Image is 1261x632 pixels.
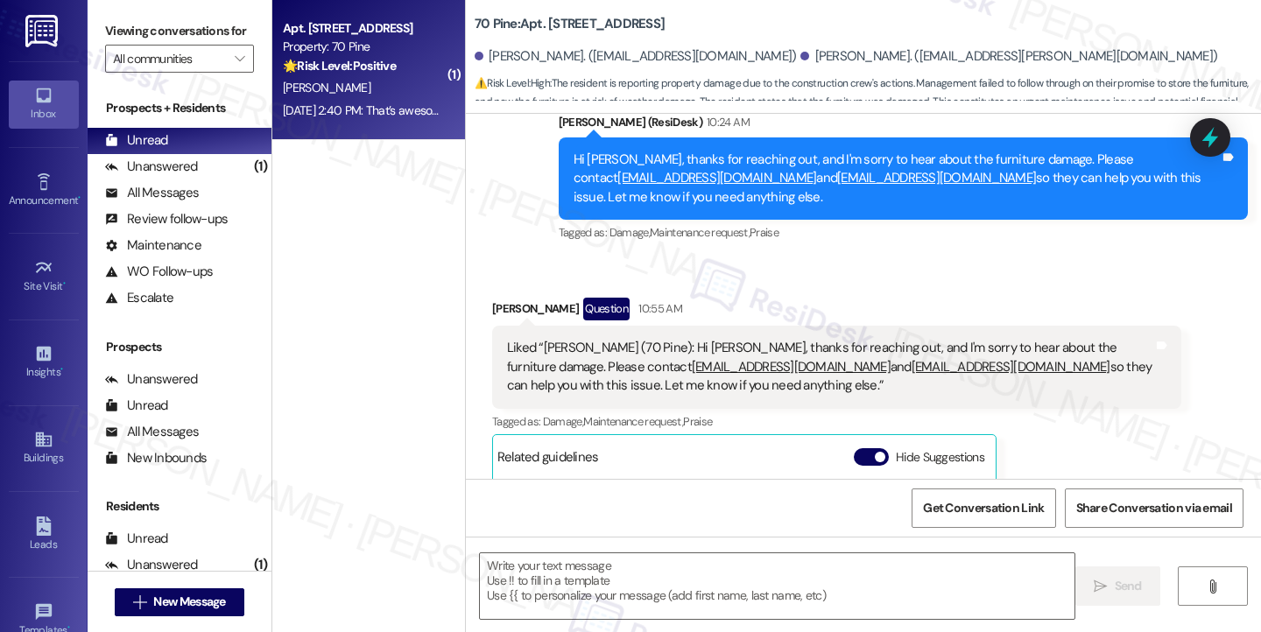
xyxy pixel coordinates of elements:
a: [EMAIL_ADDRESS][DOMAIN_NAME] [617,169,816,186]
span: Maintenance request , [650,225,750,240]
span: Praise [750,225,778,240]
div: Property: 70 Pine [283,38,445,56]
div: Unanswered [105,158,198,176]
div: [PERSON_NAME] (ResiDesk) [559,113,1248,137]
div: Review follow-ups [105,210,228,228]
strong: 🌟 Risk Level: Positive [283,58,396,74]
div: Apt. [STREET_ADDRESS] [283,19,445,38]
label: Hide Suggestions [896,448,984,467]
span: • [63,277,66,290]
label: Viewing conversations for [105,18,254,45]
div: Tagged as: [492,409,1181,434]
div: Prospects + Residents [88,99,271,117]
button: New Message [115,588,244,616]
span: Praise [683,414,712,429]
strong: ⚠️ Risk Level: High [475,76,550,90]
button: Send [1075,566,1160,606]
a: Buildings [9,425,79,472]
div: Tagged as: [559,220,1248,245]
span: Damage , [543,414,583,429]
div: 10:24 AM [702,113,750,131]
div: Hi [PERSON_NAME], thanks for reaching out, and I'm sorry to hear about the furniture damage. Plea... [574,151,1220,207]
button: Get Conversation Link [912,488,1055,528]
span: Damage , [609,225,650,240]
a: [EMAIL_ADDRESS][DOMAIN_NAME] [912,358,1110,376]
a: [EMAIL_ADDRESS][DOMAIN_NAME] [837,169,1036,186]
span: • [78,192,81,204]
span: • [60,363,63,376]
div: (1) [250,551,271,579]
div: Question [583,298,630,320]
div: (1) [250,153,271,180]
div: Unread [105,397,168,415]
img: ResiDesk Logo [25,15,61,47]
div: Maintenance [105,236,201,255]
div: 10:55 AM [634,299,682,318]
div: Escalate [105,289,173,307]
b: 70 Pine: Apt. [STREET_ADDRESS] [475,15,665,33]
span: : The resident is reporting property damage due to the construction crew's actions. Management fa... [475,74,1261,130]
button: Share Conversation via email [1065,488,1243,528]
div: [PERSON_NAME] [492,298,1181,326]
div: New Inbounds [105,449,207,467]
div: Liked “[PERSON_NAME] (70 Pine): Hi [PERSON_NAME], thanks for reaching out, and I'm sorry to hear ... [507,339,1153,395]
span: Share Conversation via email [1076,499,1232,517]
i:  [235,52,244,66]
span: Maintenance request , [583,414,683,429]
span: Send [1115,577,1142,595]
span: New Message [153,593,225,611]
div: Prospects [88,338,271,356]
div: Residents [88,497,271,516]
div: Related guidelines [497,448,599,474]
i:  [1094,579,1107,593]
a: Insights • [9,339,79,386]
a: Leads [9,511,79,558]
a: Site Visit • [9,253,79,300]
div: WO Follow-ups [105,263,213,281]
i:  [133,595,146,609]
div: All Messages [105,184,199,202]
a: [EMAIL_ADDRESS][DOMAIN_NAME] [692,358,891,376]
div: All Messages [105,423,199,441]
div: [PERSON_NAME]. ([EMAIL_ADDRESS][DOMAIN_NAME]) [475,47,797,66]
div: Unread [105,530,168,548]
div: Unanswered [105,370,198,389]
span: [PERSON_NAME] [283,80,370,95]
i:  [1206,579,1219,593]
input: All communities [113,45,226,73]
div: Unanswered [105,556,198,574]
a: Inbox [9,81,79,128]
div: [PERSON_NAME]. ([EMAIL_ADDRESS][PERSON_NAME][DOMAIN_NAME]) [800,47,1217,66]
div: Unread [105,131,168,150]
span: Get Conversation Link [923,499,1044,517]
